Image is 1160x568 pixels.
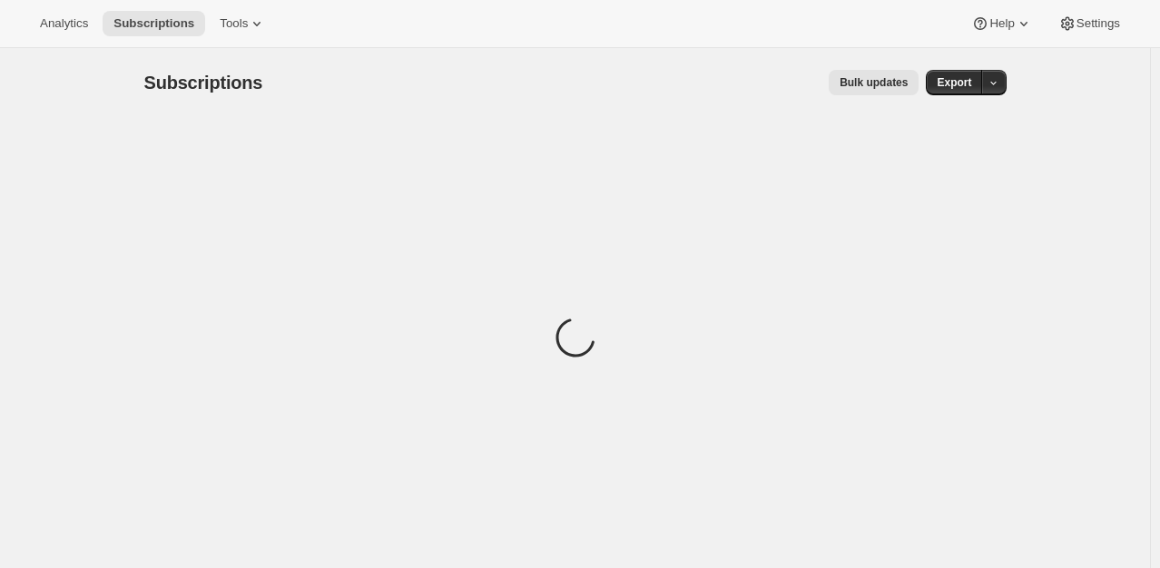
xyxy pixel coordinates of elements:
[829,70,919,95] button: Bulk updates
[29,11,99,36] button: Analytics
[840,75,908,90] span: Bulk updates
[989,16,1014,31] span: Help
[209,11,277,36] button: Tools
[926,70,982,95] button: Export
[960,11,1043,36] button: Help
[1076,16,1120,31] span: Settings
[220,16,248,31] span: Tools
[103,11,205,36] button: Subscriptions
[144,73,263,93] span: Subscriptions
[937,75,971,90] span: Export
[113,16,194,31] span: Subscriptions
[40,16,88,31] span: Analytics
[1047,11,1131,36] button: Settings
